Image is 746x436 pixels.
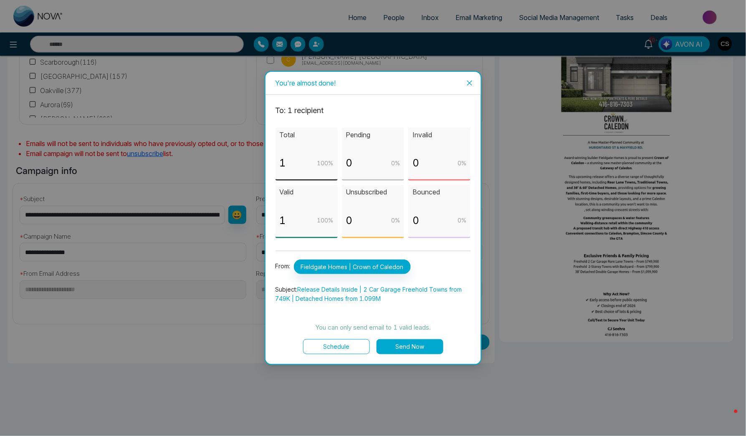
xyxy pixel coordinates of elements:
[458,159,466,168] p: 0 %
[346,130,400,140] p: Pending
[412,130,466,140] p: Invalid
[317,159,334,168] p: 100 %
[280,130,334,140] p: Total
[317,216,334,225] p: 100 %
[276,323,471,333] p: You can only send email to 1 valid leads.
[458,216,466,225] p: 0 %
[412,155,419,171] p: 0
[391,216,400,225] p: 0 %
[280,187,334,197] p: Valid
[303,339,370,354] button: Schedule
[280,213,286,229] p: 1
[412,187,466,197] p: Bounced
[718,408,738,428] iframe: Intercom live chat
[458,72,481,94] button: Close
[412,213,419,229] p: 0
[276,285,471,303] p: Subject:
[346,187,400,197] p: Unsubscribed
[346,155,353,171] p: 0
[276,286,462,302] span: Release Details Inside | 2 Car Garage Freehold Towns from 749K | Detached Homes from 1.099M
[276,105,471,116] p: To: 1 recipient
[280,155,286,171] p: 1
[276,78,471,88] div: You're almost done!
[294,260,411,274] span: Fieldgate Homes | Crown of Caledon
[391,159,400,168] p: 0 %
[276,260,471,274] p: From:
[466,80,473,86] span: close
[377,339,443,354] button: Send Now
[346,213,353,229] p: 0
